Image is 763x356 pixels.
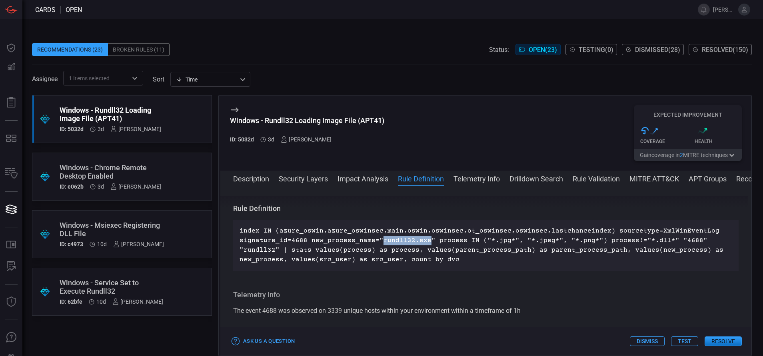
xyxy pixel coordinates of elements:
button: Inventory [2,164,21,183]
button: Telemetry Info [453,173,500,183]
div: [PERSON_NAME] [281,136,332,143]
button: Description [233,173,269,183]
button: MITRE - Detection Posture [2,129,21,148]
div: Windows - Service Set to Execute Rundll32 [60,278,163,295]
button: Security Layers [279,173,328,183]
button: Ask Us A Question [2,328,21,347]
span: Resolved ( 150 ) [702,46,748,54]
label: sort [153,76,164,83]
button: Resolve [705,336,742,346]
div: [PERSON_NAME] [110,183,161,190]
button: Rule Definition [398,173,444,183]
button: Reports [2,93,21,112]
div: [PERSON_NAME] [110,126,161,132]
span: Aug 10, 2025 9:10 AM [97,241,107,247]
h3: Telemetry Info [233,290,739,300]
button: Dashboard [2,38,21,58]
h5: ID: 5032d [230,136,254,143]
button: Rule Validation [573,173,620,183]
h5: ID: 5032d [60,126,84,132]
button: ALERT ANALYSIS [2,257,21,276]
span: 1 Items selected [69,74,110,82]
span: Aug 17, 2025 9:26 AM [98,126,104,132]
button: Rule Catalog [2,235,21,255]
span: Assignee [32,75,58,83]
div: Coverage [640,139,688,144]
div: Windows - Chrome Remote Desktop Enabled [60,163,161,180]
button: Resolved(150) [689,44,752,55]
h5: ID: 62bfe [60,298,82,305]
div: Windows - Msiexec Registering DLL File [60,221,164,238]
button: Impact Analysis [338,173,388,183]
button: Open [129,73,140,84]
span: Open ( 23 ) [529,46,557,54]
span: Status: [489,46,509,54]
button: Cards [2,200,21,219]
span: Aug 10, 2025 9:09 AM [96,298,106,305]
span: Cards [35,6,56,14]
button: Testing(0) [565,44,617,55]
div: [PERSON_NAME] [112,298,163,305]
button: Threat Intelligence [2,292,21,312]
h5: ID: e062b [60,183,84,190]
span: Aug 17, 2025 9:26 AM [268,136,274,143]
div: [PERSON_NAME] [113,241,164,247]
h3: Rule Definition [233,204,739,213]
button: Dismissed(28) [622,44,684,55]
span: Aug 17, 2025 9:25 AM [98,183,104,190]
div: Health [695,139,742,144]
button: Detections [2,58,21,77]
div: Windows - Rundll32 Loading Image File (APT41) [230,116,384,125]
span: Dismissed ( 28 ) [635,46,680,54]
span: Testing ( 0 ) [579,46,613,54]
div: Broken Rules (11) [108,43,170,56]
button: Ask Us a Question [230,335,297,348]
div: Windows - Rundll32 Loading Image File (APT41) [60,106,161,123]
button: MITRE ATT&CK [629,173,679,183]
button: Drilldown Search [509,173,563,183]
button: Open(23) [515,44,561,55]
span: [PERSON_NAME].[PERSON_NAME] [713,6,735,13]
div: Recommendations (23) [32,43,108,56]
button: Gaincoverage in2MITRE techniques [634,149,742,161]
h5: ID: c4973 [60,241,83,247]
p: index IN (azure_oswin,azure_oswinsec,main,oswin,oswinsec,ot_oswinsec,oswinsec,lastchanceindex) so... [240,226,732,265]
span: 2 [680,152,683,158]
span: The event 4688 was observed on 3339 unique hosts within your environment within a timeframe of 1h [233,307,521,314]
span: open [66,6,82,14]
button: APT Groups [689,173,727,183]
button: Dismiss [630,336,665,346]
div: Time [176,76,238,84]
button: Test [671,336,698,346]
h5: Expected Improvement [634,111,742,118]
